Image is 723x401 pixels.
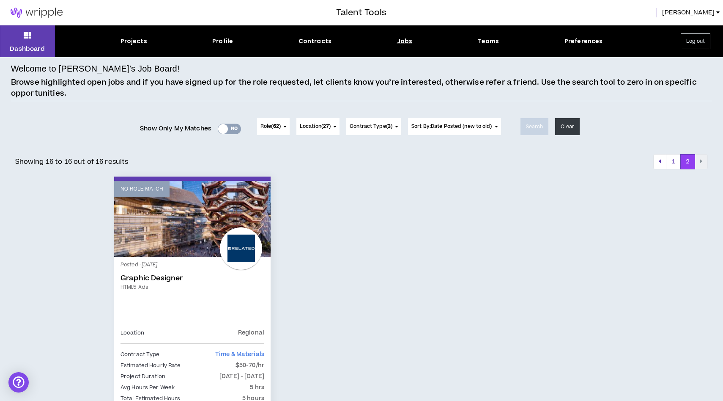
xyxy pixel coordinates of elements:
[388,123,391,130] span: 3
[346,118,401,135] button: Contract Type(3)
[260,123,281,130] span: Role ( )
[257,118,290,135] button: Role(62)
[336,6,386,19] h3: Talent Tools
[120,261,264,269] p: Posted - [DATE]
[680,154,695,169] button: 2
[653,154,708,169] nav: pagination
[120,350,160,359] p: Contract Type
[219,372,264,381] p: [DATE] - [DATE]
[215,350,264,359] span: Time & Materials
[120,274,264,282] a: Graphic Designer
[300,123,331,130] span: Location ( )
[555,118,580,135] button: Clear
[120,37,147,46] div: Projects
[350,123,392,130] span: Contract Type ( )
[273,123,279,130] span: 62
[411,123,492,130] span: Sort By: Date Posted (new to old)
[120,361,181,370] p: Estimated Hourly Rate
[250,383,264,392] p: 5 hrs
[120,372,165,381] p: Project Duration
[140,122,211,135] span: Show Only My Matches
[120,283,264,291] a: HTML5 Ads
[236,361,264,370] p: $50-70/hr
[120,185,163,193] p: No Role Match
[478,37,499,46] div: Teams
[299,37,331,46] div: Contracts
[15,157,129,167] p: Showing 16 to 16 out of 16 results
[11,77,712,99] p: Browse highlighted open jobs and if you have signed up for the role requested, let clients know y...
[8,372,29,393] div: Open Intercom Messenger
[681,33,710,49] button: Log out
[212,37,233,46] div: Profile
[662,8,715,17] span: [PERSON_NAME]
[238,328,264,337] p: Regional
[323,123,329,130] span: 27
[296,118,340,135] button: Location(27)
[408,118,501,135] button: Sort By:Date Posted (new to old)
[120,328,144,337] p: Location
[114,181,271,257] a: No Role Match
[520,118,549,135] button: Search
[10,44,45,53] p: Dashboard
[564,37,603,46] div: Preferences
[666,154,681,169] button: 1
[120,383,175,392] p: Avg Hours Per Week
[11,62,180,75] h4: Welcome to [PERSON_NAME]’s Job Board!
